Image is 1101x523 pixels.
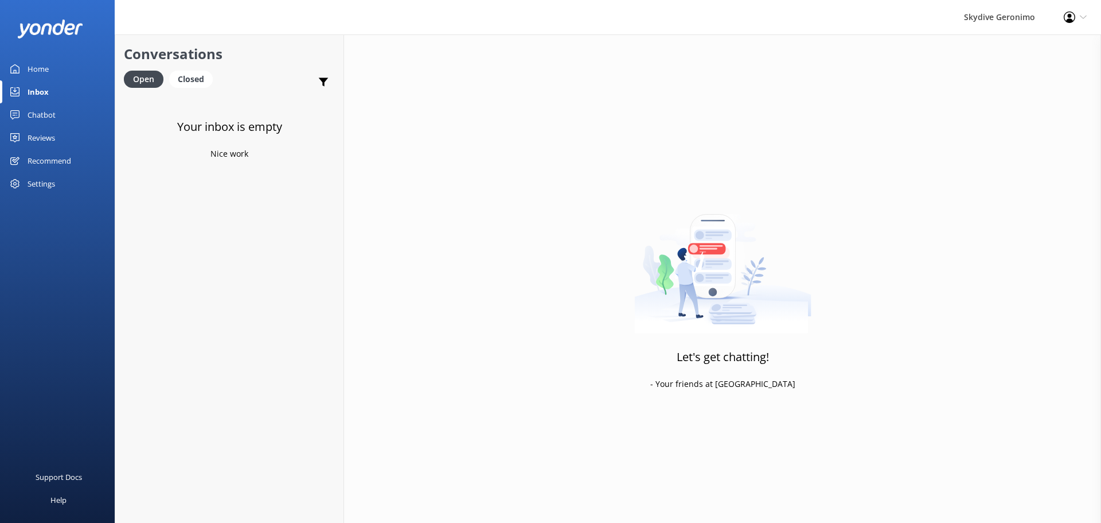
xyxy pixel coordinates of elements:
[17,20,83,38] img: yonder-white-logo.png
[28,103,56,126] div: Chatbot
[124,71,163,88] div: Open
[28,80,49,103] div: Inbox
[169,72,218,85] a: Closed
[177,118,282,136] h3: Your inbox is empty
[124,43,335,65] h2: Conversations
[210,148,248,160] p: Nice work
[650,378,795,390] p: - Your friends at [GEOGRAPHIC_DATA]
[28,149,71,172] div: Recommend
[124,72,169,85] a: Open
[169,71,213,88] div: Closed
[50,489,67,512] div: Help
[28,126,55,149] div: Reviews
[28,172,55,195] div: Settings
[677,348,769,366] h3: Let's get chatting!
[36,466,82,489] div: Support Docs
[28,57,49,80] div: Home
[634,190,811,334] img: artwork of a man stealing a conversation from at giant smartphone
